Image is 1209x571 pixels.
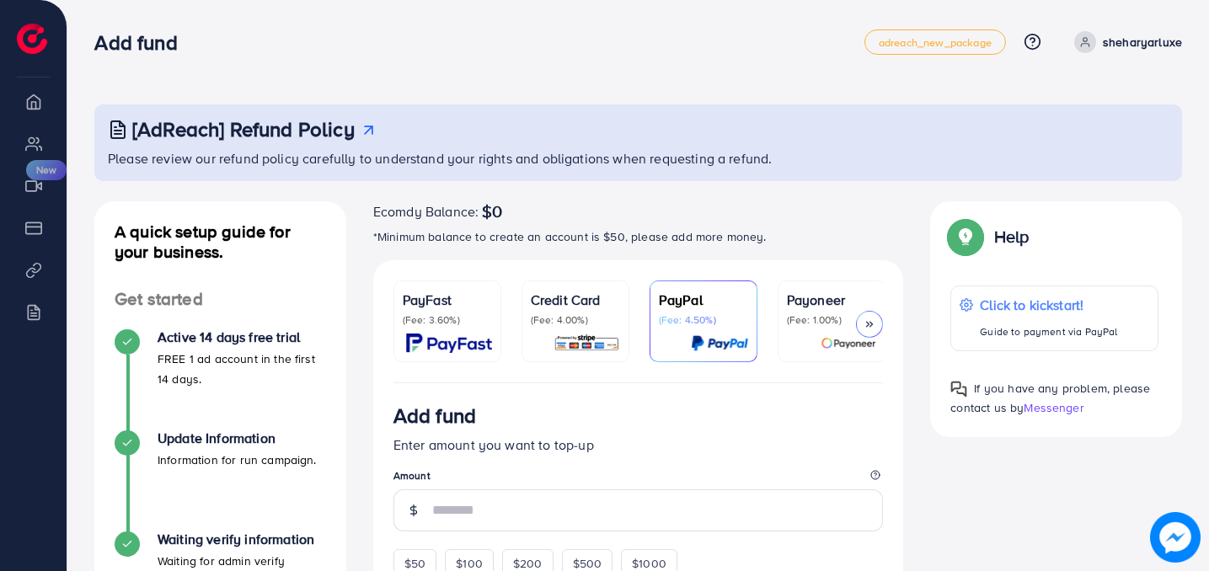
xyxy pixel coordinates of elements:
[994,227,1030,247] p: Help
[393,403,476,428] h3: Add fund
[980,322,1117,342] p: Guide to payment via PayPal
[1067,31,1182,53] a: sheharyarluxe
[373,227,904,247] p: *Minimum balance to create an account is $50, please add more money.
[403,290,492,310] p: PayFast
[864,29,1006,55] a: adreach_new_package
[94,221,346,262] h4: A quick setup guide for your business.
[554,334,620,353] img: card
[403,313,492,327] p: (Fee: 3.60%)
[373,201,479,221] span: Ecomdy Balance:
[17,24,47,54] img: logo
[531,290,620,310] p: Credit Card
[158,349,326,389] p: FREE 1 ad account in the first 14 days.
[393,468,884,489] legend: Amount
[158,531,326,547] h4: Waiting verify information
[1024,399,1083,416] span: Messenger
[158,329,326,345] h4: Active 14 days free trial
[393,435,884,455] p: Enter amount you want to top-up
[158,450,317,470] p: Information for run campaign.
[132,117,355,141] h3: [AdReach] Refund Policy
[108,148,1172,168] p: Please review our refund policy carefully to understand your rights and obligations when requesti...
[980,295,1117,315] p: Click to kickstart!
[482,201,502,221] span: $0
[950,380,1150,416] span: If you have any problem, please contact us by
[950,381,967,398] img: Popup guide
[1103,32,1182,52] p: sheharyarluxe
[94,30,190,55] h3: Add fund
[787,313,876,327] p: (Fee: 1.00%)
[1150,512,1201,563] img: image
[950,221,981,252] img: Popup guide
[531,313,620,327] p: (Fee: 4.00%)
[659,290,748,310] p: PayPal
[406,334,492,353] img: card
[879,37,992,48] span: adreach_new_package
[659,313,748,327] p: (Fee: 4.50%)
[691,334,748,353] img: card
[821,334,876,353] img: card
[94,329,346,430] li: Active 14 days free trial
[787,290,876,310] p: Payoneer
[94,430,346,531] li: Update Information
[94,289,346,310] h4: Get started
[158,430,317,446] h4: Update Information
